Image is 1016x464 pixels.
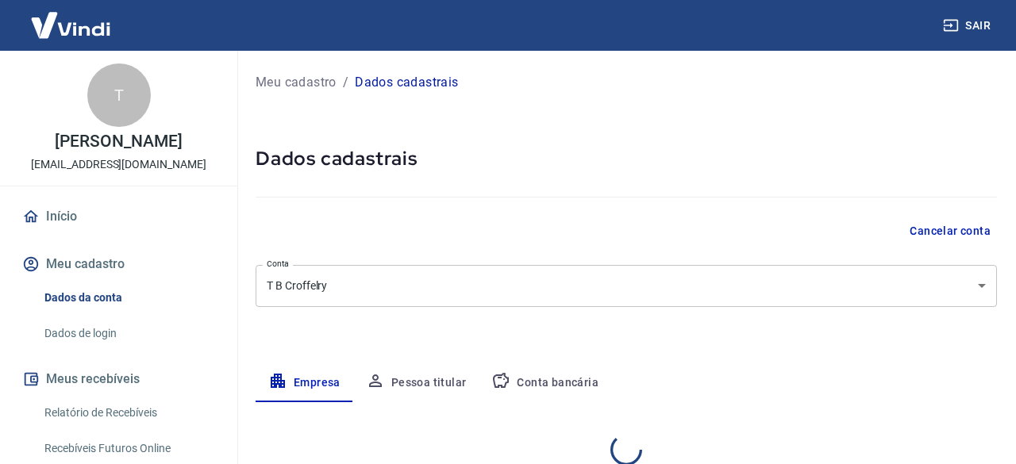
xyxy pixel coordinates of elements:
[903,217,997,246] button: Cancelar conta
[256,364,353,402] button: Empresa
[940,11,997,40] button: Sair
[256,146,997,171] h5: Dados cadastrais
[256,265,997,307] div: T B Croffelry
[38,317,218,350] a: Dados de login
[19,247,218,282] button: Meu cadastro
[19,199,218,234] a: Início
[38,397,218,429] a: Relatório de Recebíveis
[19,1,122,49] img: Vindi
[267,258,289,270] label: Conta
[87,63,151,127] div: T
[343,73,348,92] p: /
[355,73,458,92] p: Dados cadastrais
[256,73,337,92] a: Meu cadastro
[31,156,206,173] p: [EMAIL_ADDRESS][DOMAIN_NAME]
[353,364,479,402] button: Pessoa titular
[19,362,218,397] button: Meus recebíveis
[479,364,611,402] button: Conta bancária
[38,282,218,314] a: Dados da conta
[55,133,182,150] p: [PERSON_NAME]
